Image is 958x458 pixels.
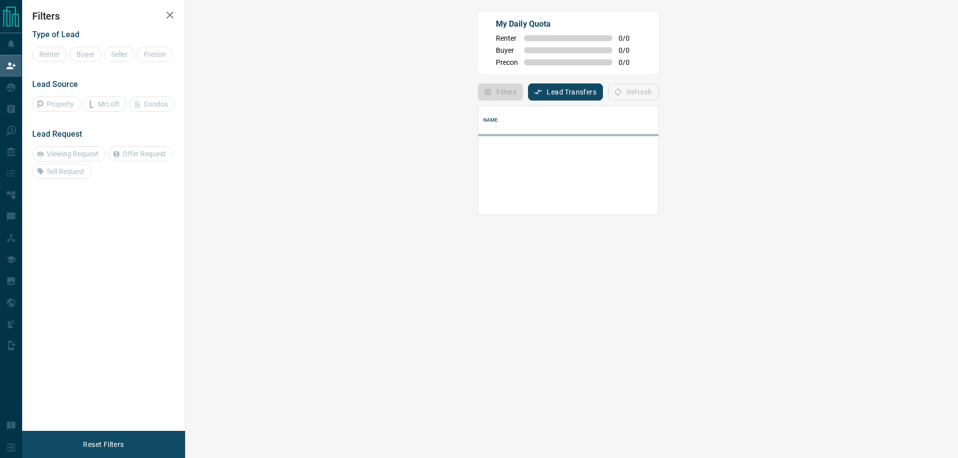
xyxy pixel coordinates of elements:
[32,129,82,139] span: Lead Request
[619,34,641,42] span: 0 / 0
[619,46,641,54] span: 0 / 0
[528,83,603,101] button: Lead Transfers
[496,34,518,42] span: Renter
[496,58,518,66] span: Precon
[478,106,827,134] div: Name
[496,46,518,54] span: Buyer
[32,10,175,22] h2: Filters
[76,436,130,453] button: Reset Filters
[32,79,78,89] span: Lead Source
[619,58,641,66] span: 0 / 0
[32,30,79,39] span: Type of Lead
[496,18,641,30] p: My Daily Quota
[483,106,498,134] div: Name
